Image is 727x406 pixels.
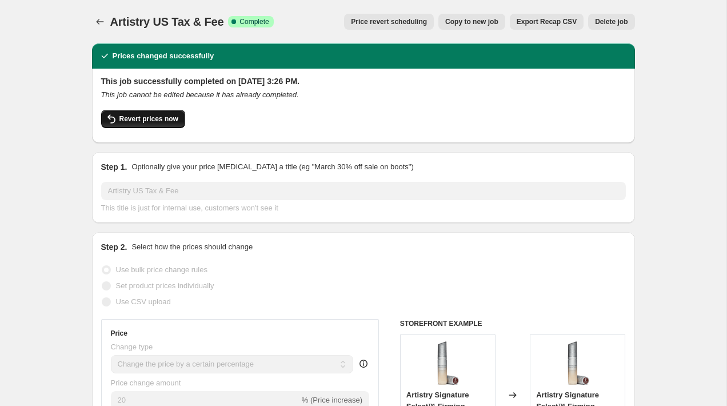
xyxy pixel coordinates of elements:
span: Use CSV upload [116,297,171,306]
span: Price change amount [111,379,181,387]
button: Delete job [588,14,634,30]
span: Delete job [595,17,628,26]
img: Artistry-Signature-Select-Firming-Amplifier-and-Base-Serum_80x.png [555,340,601,386]
span: Artistry US Tax & Fee [110,15,224,28]
button: Price change jobs [92,14,108,30]
button: Revert prices now [101,110,185,128]
img: Artistry-Signature-Select-Firming-Amplifier-and-Base-Serum_80x.png [425,340,470,386]
span: Complete [239,17,269,26]
span: This title is just for internal use, customers won't see it [101,204,278,212]
span: Export Recap CSV [517,17,577,26]
h6: STOREFRONT EXAMPLE [400,319,626,328]
i: This job cannot be edited because it has already completed. [101,90,299,99]
button: Copy to new job [438,14,505,30]
span: Set product prices individually [116,281,214,290]
button: Export Recap CSV [510,14,584,30]
p: Select how the prices should change [131,241,253,253]
span: Use bulk price change rules [116,265,207,274]
input: 30% off holiday sale [101,182,626,200]
h3: Price [111,329,127,338]
span: Revert prices now [119,114,178,124]
h2: This job successfully completed on [DATE] 3:26 PM. [101,75,626,87]
p: Optionally give your price [MEDICAL_DATA] a title (eg "March 30% off sale on boots") [131,161,413,173]
span: Change type [111,343,153,351]
span: Copy to new job [445,17,498,26]
span: % (Price increase) [302,396,362,404]
span: Price revert scheduling [351,17,427,26]
h2: Step 2. [101,241,127,253]
h2: Step 1. [101,161,127,173]
button: Price revert scheduling [344,14,434,30]
h2: Prices changed successfully [113,50,214,62]
div: help [358,358,369,369]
